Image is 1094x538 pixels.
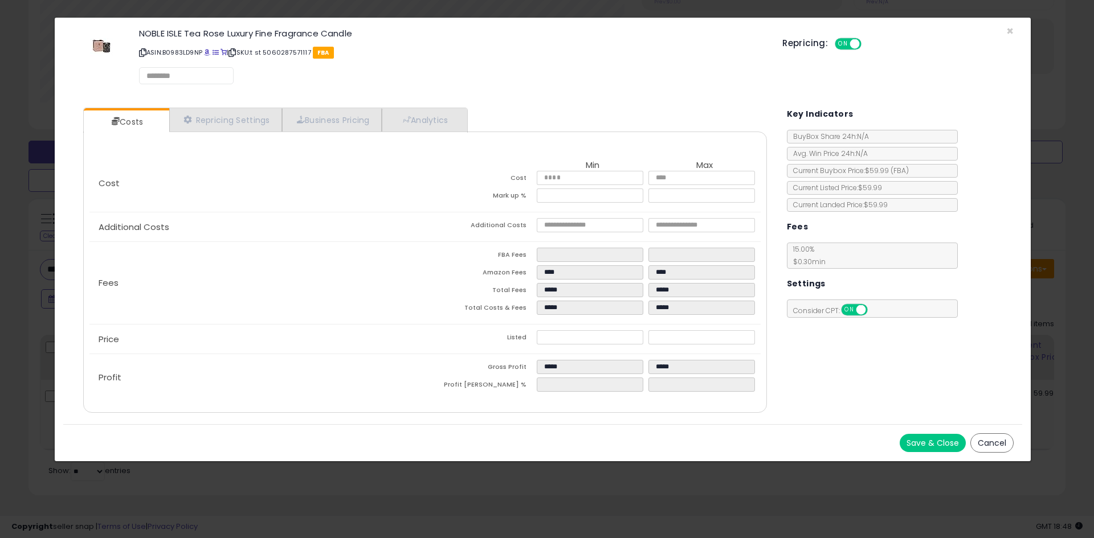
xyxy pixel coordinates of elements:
span: Current Listed Price: $59.99 [787,183,882,192]
th: Max [648,161,760,171]
h5: Key Indicators [787,107,854,121]
a: All offer listings [213,48,219,57]
h3: NOBLE ISLE Tea Rose Luxury Fine Fragrance Candle [139,29,765,38]
td: Listed [425,330,537,348]
p: Fees [89,278,425,288]
td: Profit [PERSON_NAME] % [425,377,537,395]
span: $0.30 min [787,257,826,266]
span: $59.99 [865,166,909,175]
h5: Settings [787,277,826,291]
td: FBA Fees [425,248,537,265]
a: BuyBox page [204,48,210,57]
span: Consider CPT: [787,306,883,315]
span: ON [842,305,856,315]
td: Total Costs & Fees [425,301,537,318]
a: Business Pricing [282,108,382,132]
span: Current Landed Price: $59.99 [787,200,888,210]
td: Mark up % [425,188,537,206]
span: OFF [866,305,884,315]
p: Profit [89,373,425,382]
h5: Fees [787,220,809,234]
span: ( FBA ) [891,166,909,175]
p: Cost [89,179,425,188]
span: BuyBox Share 24h: N/A [787,132,869,141]
a: Analytics [382,108,466,132]
button: Cancel [970,433,1014,453]
img: 31zzra9QRzS._SL60_.jpg [90,29,113,63]
span: × [1006,23,1014,39]
td: Additional Costs [425,218,537,236]
th: Min [537,161,648,171]
span: Current Buybox Price: [787,166,909,175]
a: Repricing Settings [169,108,282,132]
td: Gross Profit [425,360,537,377]
span: 15.00 % [787,244,826,266]
td: Total Fees [425,283,537,301]
span: ON [836,39,850,49]
span: FBA [313,47,334,59]
a: Your listing only [221,48,227,57]
span: OFF [860,39,878,49]
h5: Repricing: [782,39,828,48]
p: ASIN: B0983LD9NP | SKU: t st 5060287571117 [139,43,765,61]
a: Costs [84,110,168,133]
p: Additional Costs [89,223,425,232]
td: Amazon Fees [425,265,537,283]
p: Price [89,335,425,344]
td: Cost [425,171,537,188]
button: Save & Close [900,434,966,452]
span: Avg. Win Price 24h: N/A [787,149,868,158]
